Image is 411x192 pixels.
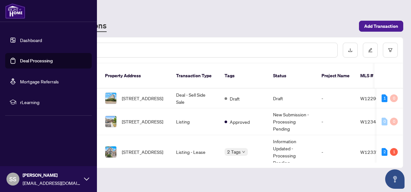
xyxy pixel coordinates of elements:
span: W12296190 [360,95,388,101]
span: down [242,150,245,154]
span: Add Transaction [364,21,398,31]
span: filter [388,48,393,52]
th: Transaction Type [171,63,219,89]
div: 1 [390,148,398,156]
div: 1 [382,94,387,102]
td: Deal - Sell Side Sale [171,89,219,108]
span: 2 Tags [227,148,241,155]
span: [PERSON_NAME] [23,172,81,179]
a: Deal Processing [20,58,53,64]
button: Add Transaction [359,21,403,32]
a: Mortgage Referrals [20,79,59,84]
td: Draft [268,89,316,108]
span: [EMAIL_ADDRESS][DOMAIN_NAME] [23,179,81,187]
div: 2 [382,148,387,156]
button: edit [363,43,378,58]
th: Property Address [100,63,171,89]
span: Approved [230,118,250,125]
span: edit [368,48,373,52]
span: [STREET_ADDRESS] [122,148,163,155]
span: rLearning [20,99,87,106]
td: Information Updated - Processing Pending [268,135,316,169]
td: Listing [171,108,219,135]
td: Listing - Lease [171,135,219,169]
div: 0 [390,94,398,102]
div: 0 [390,118,398,125]
span: [STREET_ADDRESS] [122,118,163,125]
a: Dashboard [20,37,42,43]
td: - [316,108,355,135]
img: thumbnail-img [105,146,116,157]
span: W12343180 [360,119,388,124]
td: - [316,89,355,108]
img: thumbnail-img [105,116,116,127]
img: logo [5,3,25,19]
th: MLS # [355,63,394,89]
th: Tags [219,63,268,89]
span: SS [9,175,16,184]
img: thumbnail-img [105,93,116,104]
span: download [348,48,353,52]
button: Open asap [385,169,405,189]
button: filter [383,43,398,58]
th: Status [268,63,316,89]
th: Project Name [316,63,355,89]
span: W12337814 [360,149,388,155]
div: 0 [382,118,387,125]
td: - [316,135,355,169]
span: Draft [230,95,240,102]
span: [STREET_ADDRESS] [122,95,163,102]
button: download [343,43,358,58]
td: New Submission - Processing Pending [268,108,316,135]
